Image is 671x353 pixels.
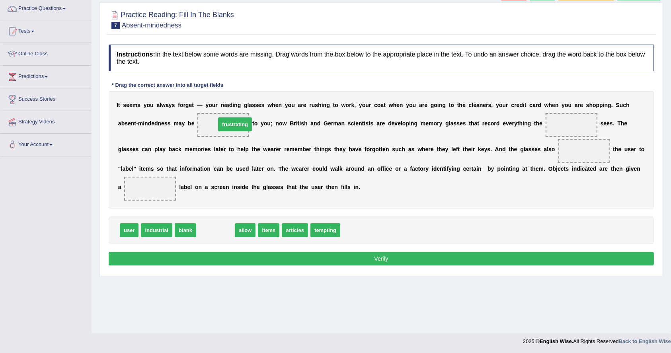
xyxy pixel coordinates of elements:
b: a [156,102,160,108]
b: , [492,102,493,108]
b: h [272,102,275,108]
b: e [126,102,129,108]
b: a [476,102,480,108]
b: e [484,120,488,127]
b: i [354,120,355,127]
b: s [463,120,466,127]
b: g [431,102,434,108]
b: e [392,120,395,127]
small: Absent-mindedness [122,21,181,29]
b: o [402,120,406,127]
b: e [552,102,555,108]
b: e [328,120,331,127]
b: s [123,102,126,108]
b: l [160,102,161,108]
b: p [154,146,158,152]
span: Drop target [197,113,249,137]
b: - [136,120,138,127]
b: e [580,102,583,108]
b: v [395,120,398,127]
b: a [575,102,578,108]
b: r [422,102,424,108]
b: n [144,120,148,127]
b: s [208,146,211,152]
b: o [593,102,596,108]
b: s [601,120,604,127]
b: a [474,120,478,127]
b: w [544,102,549,108]
b: a [298,102,301,108]
a: Back to English Wise [619,338,671,344]
b: n [158,120,162,127]
a: Online Class [0,43,91,63]
b: c [529,102,533,108]
b: a [226,102,229,108]
span: frustrating [218,117,252,131]
b: n [480,102,483,108]
b: u [267,120,271,127]
b: y [169,102,172,108]
b: k [351,102,355,108]
b: l [121,146,123,152]
b: o [197,146,201,152]
b: a [160,146,163,152]
b: s [488,102,492,108]
b: d [154,120,158,127]
b: r [512,120,514,127]
b: g [528,120,531,127]
b: l [214,146,216,152]
b: i [437,102,439,108]
b: o [288,102,292,108]
b: t [192,102,194,108]
b: y [562,102,565,108]
b: p [596,102,600,108]
b: m [333,120,338,127]
b: m [133,102,137,108]
b: n [234,102,238,108]
b: g [608,102,611,108]
b: r [349,102,351,108]
b: e [396,102,400,108]
b: S [616,102,620,108]
b: r [201,146,203,152]
a: Your Account [0,134,91,154]
b: r [331,120,333,127]
b: t [517,120,519,127]
b: h [393,102,397,108]
b: h [318,102,322,108]
b: c [351,120,354,127]
b: u [503,102,506,108]
b: B [290,120,294,127]
b: r [294,120,296,127]
b: o [409,102,413,108]
b: n [275,120,279,127]
b: o [499,102,503,108]
b: c [374,102,377,108]
b: c [469,102,472,108]
b: u [568,102,572,108]
b: u [365,102,369,108]
b: o [362,102,366,108]
b: e [539,120,542,127]
b: s [610,120,613,127]
b: y [182,120,185,127]
b: y [406,102,409,108]
b: a [533,102,536,108]
b: e [607,120,610,127]
b: t [449,102,451,108]
b: l [248,102,249,108]
b: s [164,120,168,127]
b: g [244,102,248,108]
b: e [425,120,429,127]
span: Drop target [546,113,597,137]
b: i [296,120,298,127]
b: o [335,102,338,108]
b: i [364,120,365,127]
b: a [380,102,384,108]
b: s [456,120,460,127]
b: n [400,102,403,108]
b: u [620,102,623,108]
span: 7 [111,22,120,29]
a: Tests [0,20,91,40]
